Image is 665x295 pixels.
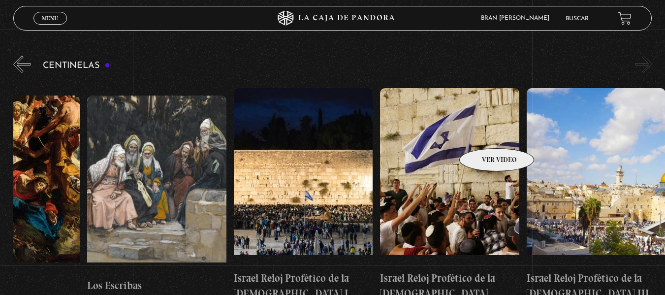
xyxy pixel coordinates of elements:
span: Menu [42,15,58,21]
span: Bran [PERSON_NAME] [476,15,559,21]
a: View your shopping cart [618,11,632,25]
button: Previous [13,56,31,73]
h3: Centinelas [43,61,110,70]
h4: Los Escribas [87,278,226,294]
button: Next [635,56,652,73]
a: Buscar [566,16,589,22]
span: Cerrar [38,24,62,31]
